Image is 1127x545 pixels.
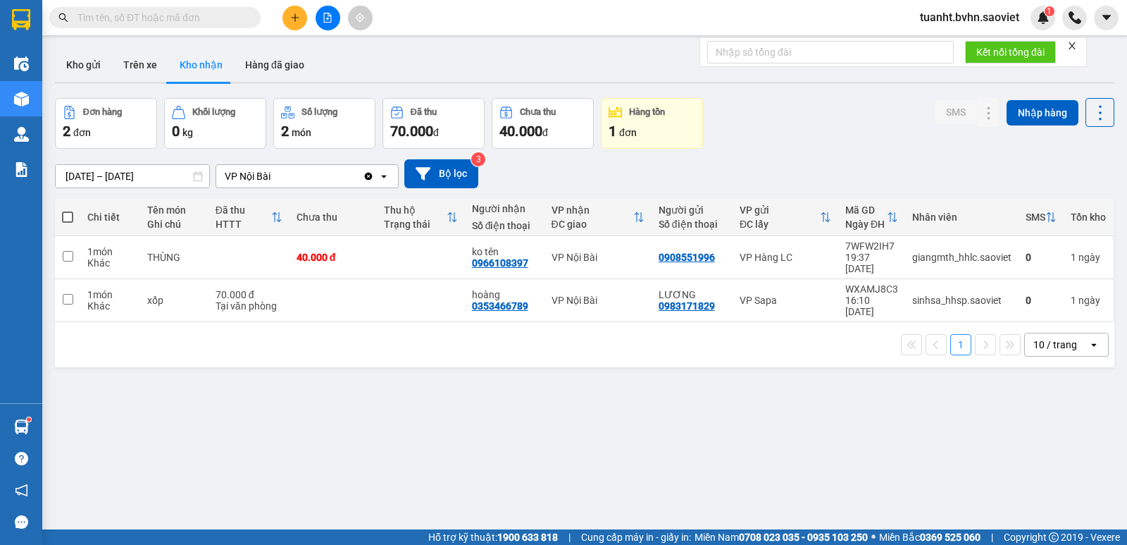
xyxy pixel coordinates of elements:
[14,56,29,71] img: warehouse-icon
[659,300,715,312] div: 0983171829
[1078,252,1100,263] span: ngày
[14,420,29,434] img: warehouse-icon
[472,289,537,300] div: hoàng
[182,127,193,138] span: kg
[1019,199,1064,236] th: Toggle SortBy
[552,295,645,306] div: VP Nội Bài
[433,127,439,138] span: đ
[87,246,133,257] div: 1 món
[377,199,464,236] th: Toggle SortBy
[56,165,209,188] input: Select a date range.
[384,219,446,230] div: Trạng thái
[27,417,31,422] sup: 1
[323,13,332,23] span: file-add
[472,203,537,214] div: Người nhận
[378,171,390,182] svg: open
[14,162,29,177] img: solution-icon
[912,212,1011,223] div: Nhân viên
[552,204,633,216] div: VP nhận
[1047,6,1052,16] span: 1
[472,220,537,231] div: Số điện thoại
[12,9,30,30] img: logo-vxr
[58,13,68,23] span: search
[740,204,820,216] div: VP gửi
[272,169,273,183] input: Selected VP Nội Bài.
[1049,532,1059,542] span: copyright
[1033,338,1077,352] div: 10 / trang
[1026,295,1057,306] div: 0
[619,127,637,138] span: đơn
[87,300,133,312] div: Khác
[1071,252,1106,263] div: 1
[281,123,289,140] span: 2
[472,300,528,312] div: 0353466789
[297,212,370,223] div: Chưa thu
[55,98,157,149] button: Đơn hàng2đơn
[172,123,180,140] span: 0
[838,199,905,236] th: Toggle SortBy
[568,529,571,545] span: |
[77,10,244,25] input: Tìm tên, số ĐT hoặc mã đơn
[733,199,838,236] th: Toggle SortBy
[216,219,271,230] div: HTTT
[216,300,282,312] div: Tại văn phòng
[147,219,201,230] div: Ghi chú
[739,532,868,543] strong: 0708 023 035 - 0935 103 250
[316,6,340,30] button: file-add
[390,123,433,140] span: 70.000
[472,246,537,257] div: ko tên
[1078,295,1100,306] span: ngày
[912,252,1011,263] div: giangmth_hhlc.saoviet
[63,123,70,140] span: 2
[1100,11,1113,24] span: caret-down
[845,204,887,216] div: Mã GD
[297,252,370,263] div: 40.000 đ
[87,212,133,223] div: Chi tiết
[845,283,898,295] div: WXAMJ8C3
[1071,295,1106,306] div: 1
[87,289,133,300] div: 1 món
[581,529,691,545] span: Cung cấp máy in - giấy in:
[629,107,665,117] div: Hàng tồn
[965,41,1056,63] button: Kết nối tổng đài
[659,219,726,230] div: Số điện thoại
[87,257,133,269] div: Khác
[920,532,980,543] strong: 0369 525 060
[845,252,898,274] div: 19:37 [DATE]
[659,289,726,300] div: LƯƠNG
[520,107,556,117] div: Chưa thu
[544,199,652,236] th: Toggle SortBy
[73,127,91,138] span: đơn
[871,534,876,540] span: ⚪️
[740,252,831,263] div: VP Hàng LC
[292,127,311,138] span: món
[192,107,235,117] div: Khối lượng
[282,6,307,30] button: plus
[147,204,201,216] div: Tên món
[609,123,616,140] span: 1
[695,529,868,545] span: Miền Nam
[83,107,122,117] div: Đơn hàng
[659,204,726,216] div: Người gửi
[234,48,316,82] button: Hàng đã giao
[1071,212,1106,223] div: Tồn kho
[601,98,703,149] button: Hàng tồn1đơn
[147,252,201,263] div: THÙNG
[912,295,1011,306] div: sinhsa_hhsp.saoviet
[845,219,887,230] div: Ngày ĐH
[384,204,446,216] div: Thu hộ
[950,334,971,355] button: 1
[411,107,437,117] div: Đã thu
[14,127,29,142] img: warehouse-icon
[273,98,375,149] button: Số lượng2món
[1067,41,1077,51] span: close
[1026,252,1057,263] div: 0
[112,48,168,82] button: Trên xe
[740,219,820,230] div: ĐC lấy
[225,169,270,183] div: VP Nội Bài
[740,295,831,306] div: VP Sapa
[499,123,542,140] span: 40.000
[301,107,337,117] div: Số lượng
[216,289,282,300] div: 70.000 đ
[976,44,1045,60] span: Kết nối tổng đài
